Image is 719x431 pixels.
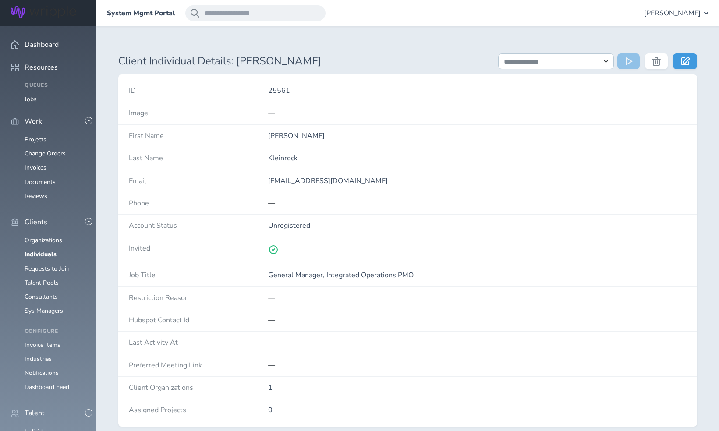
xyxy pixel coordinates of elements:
img: Wripple [11,6,76,18]
h4: Image [129,109,268,117]
p: [EMAIL_ADDRESS][DOMAIN_NAME] [268,177,687,185]
button: - [85,117,92,124]
a: Invoices [25,163,46,172]
span: [PERSON_NAME] [644,9,701,17]
button: Run Action [617,53,640,69]
p: [PERSON_NAME] [268,132,687,140]
p: Unregistered [268,222,687,230]
h4: Queues [25,82,86,88]
button: - [85,409,92,417]
a: Organizations [25,236,62,244]
p: 0 [268,406,687,414]
h1: Client Individual Details: [PERSON_NAME] [118,55,488,67]
button: - [85,218,92,225]
h4: Last Activity At [129,339,268,346]
span: Work [25,117,42,125]
span: Resources [25,64,58,71]
h4: Client Organizations [129,384,268,392]
h4: Phone [129,199,268,207]
button: Delete [645,53,668,69]
p: General Manager, Integrated Operations PMO [268,271,687,279]
p: Kleinrock [268,154,687,162]
a: Sys Managers [25,307,63,315]
a: Jobs [25,95,37,103]
h4: First Name [129,132,268,140]
p: — [268,199,687,207]
span: Talent [25,409,45,417]
a: Industries [25,355,52,363]
a: Edit [673,53,697,69]
span: Clients [25,218,47,226]
a: Individuals [25,250,57,258]
h4: Last Name [129,154,268,162]
a: Invoice Items [25,341,60,349]
h4: Hubspot Contact Id [129,316,268,324]
h4: Invited [129,244,268,252]
h4: Job Title [129,271,268,279]
button: [PERSON_NAME] [644,5,708,21]
span: — [268,108,275,118]
h4: Account Status [129,222,268,230]
a: Requests to Join [25,265,70,273]
p: 1 [268,384,687,392]
a: Projects [25,135,46,144]
a: Notifications [25,369,59,377]
h4: Preferred Meeting Link [129,361,268,369]
a: System Mgmt Portal [107,9,175,17]
h4: Assigned Projects [129,406,268,414]
a: Consultants [25,293,58,301]
p: 25561 [268,87,687,95]
span: Dashboard [25,41,59,49]
div: — [268,294,687,302]
a: Documents [25,178,56,186]
h4: ID [129,87,268,95]
h4: Restriction Reason [129,294,268,302]
h4: Email [129,177,268,185]
a: Talent Pools [25,279,59,287]
h4: Configure [25,329,86,335]
a: Reviews [25,192,47,200]
p: — [268,339,687,346]
a: Change Orders [25,149,66,158]
a: Dashboard Feed [25,383,69,391]
p: — [268,316,687,324]
div: — [268,361,687,369]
